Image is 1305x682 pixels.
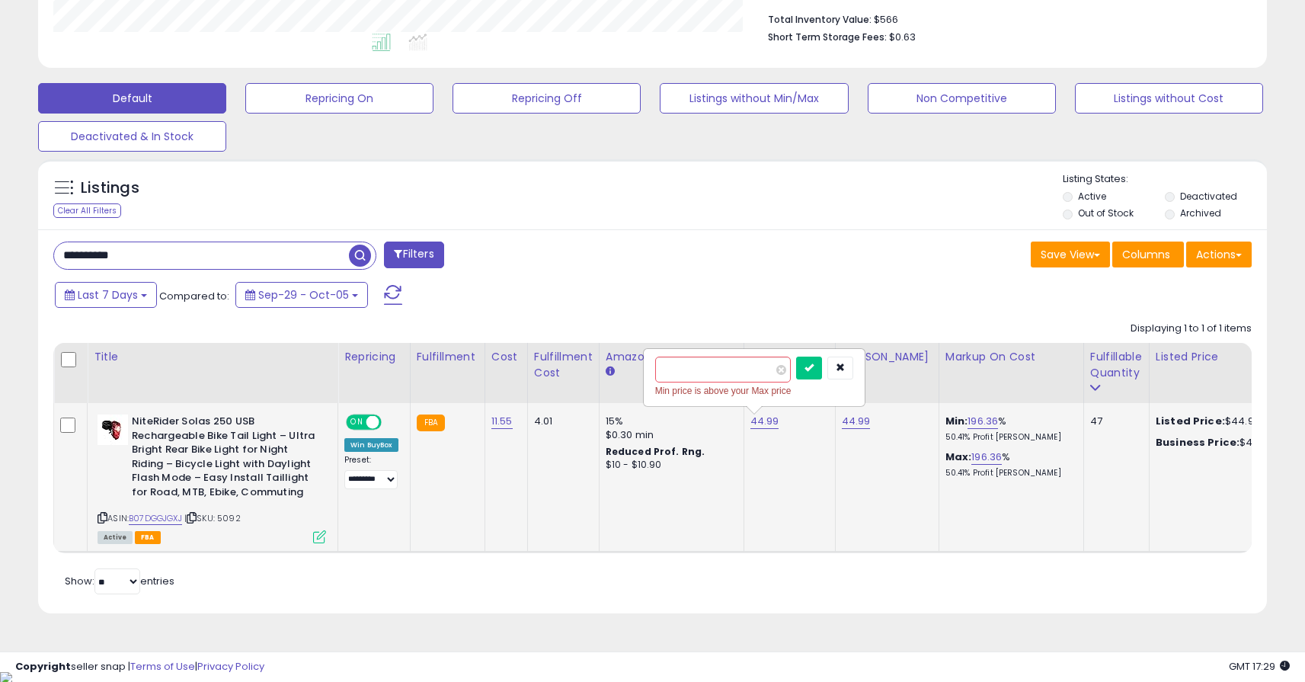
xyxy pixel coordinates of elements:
b: NiteRider Solas 250 USB Rechargeable Bike Tail Light – Ultra Bright Rear Bike Light for Night Rid... [132,415,317,503]
button: Save View [1031,242,1110,267]
b: Listed Price: [1156,414,1225,428]
img: 4134Ji3XnNL._SL40_.jpg [98,415,128,445]
div: Displaying 1 to 1 of 1 items [1131,322,1252,336]
label: Active [1078,190,1106,203]
span: Compared to: [159,289,229,303]
button: Default [38,83,226,114]
span: Columns [1122,247,1170,262]
div: $44.99 [1156,415,1282,428]
span: Show: entries [65,574,174,588]
div: Amazon Fees [606,349,737,365]
label: Archived [1180,207,1221,219]
div: Win BuyBox [344,438,398,452]
th: The percentage added to the cost of goods (COGS) that forms the calculator for Min & Max prices. [939,343,1083,403]
div: % [945,450,1072,479]
strong: Copyright [15,659,71,674]
b: Short Term Storage Fees: [768,30,887,43]
b: Max: [945,450,972,464]
span: OFF [379,416,404,429]
button: Listings without Min/Max [660,83,848,114]
a: 44.99 [750,414,779,429]
label: Deactivated [1180,190,1237,203]
a: 196.36 [968,414,998,429]
a: 44.99 [842,414,871,429]
div: Preset: [344,455,398,489]
b: Total Inventory Value: [768,13,872,26]
button: Last 7 Days [55,282,157,308]
li: $566 [768,9,1240,27]
div: Fulfillable Quantity [1090,349,1143,381]
small: FBA [417,415,445,431]
div: $0.30 min [606,428,732,442]
a: 11.55 [491,414,513,429]
span: Last 7 Days [78,287,138,303]
span: All listings currently available for purchase on Amazon [98,531,133,544]
button: Repricing On [245,83,433,114]
label: Out of Stock [1078,207,1134,219]
button: Filters [384,242,443,268]
button: Sep-29 - Oct-05 [235,282,368,308]
span: 2025-10-13 17:29 GMT [1229,659,1290,674]
span: FBA [135,531,161,544]
p: 50.41% Profit [PERSON_NAME] [945,468,1072,479]
div: Min price is above your Max price [655,383,853,399]
div: 15% [606,415,732,428]
h5: Listings [81,178,139,199]
div: Fulfillment Cost [534,349,593,381]
div: [PERSON_NAME] [842,349,932,365]
b: Min: [945,414,968,428]
span: ON [347,416,366,429]
button: Actions [1186,242,1252,267]
div: 4.01 [534,415,587,428]
button: Listings without Cost [1075,83,1263,114]
button: Non Competitive [868,83,1056,114]
div: Clear All Filters [53,203,121,218]
b: Business Price: [1156,435,1239,450]
div: ASIN: [98,415,326,542]
span: | SKU: 5092 [184,512,241,524]
small: Amazon Fees. [606,365,615,379]
button: Repricing Off [453,83,641,114]
b: Reduced Prof. Rng. [606,445,705,458]
a: Privacy Policy [197,659,264,674]
button: Columns [1112,242,1184,267]
div: Cost [491,349,521,365]
div: Listed Price [1156,349,1287,365]
span: $0.63 [889,30,916,44]
div: Fulfillment [417,349,478,365]
div: $44.99 [1156,436,1282,450]
a: 196.36 [971,450,1002,465]
a: Terms of Use [130,659,195,674]
div: 47 [1090,415,1137,428]
div: % [945,415,1072,443]
div: $10 - $10.90 [606,459,732,472]
div: Title [94,349,331,365]
p: Listing States: [1063,172,1267,187]
a: B07DGGJGXJ [129,512,182,525]
span: Sep-29 - Oct-05 [258,287,349,303]
button: Deactivated & In Stock [38,121,226,152]
div: seller snap | | [15,660,264,674]
div: Markup on Cost [945,349,1077,365]
p: 50.41% Profit [PERSON_NAME] [945,432,1072,443]
div: Repricing [344,349,404,365]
